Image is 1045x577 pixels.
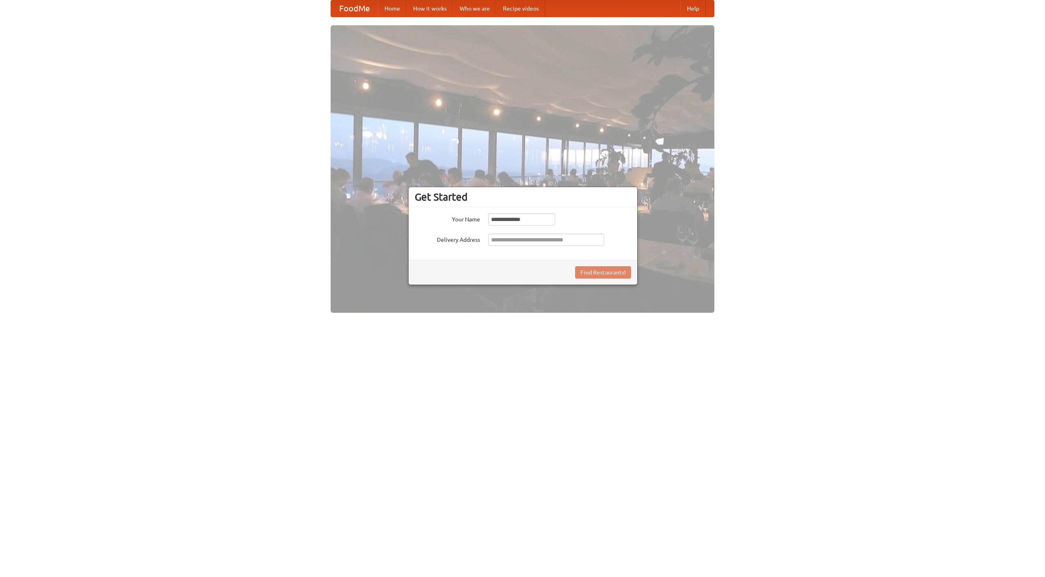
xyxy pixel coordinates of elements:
a: How it works [407,0,453,17]
label: Delivery Address [415,234,480,244]
a: Help [680,0,706,17]
label: Your Name [415,213,480,223]
a: Recipe videos [496,0,545,17]
h3: Get Started [415,191,631,203]
a: Who we are [453,0,496,17]
a: Home [378,0,407,17]
a: FoodMe [331,0,378,17]
button: Find Restaurants! [575,266,631,279]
